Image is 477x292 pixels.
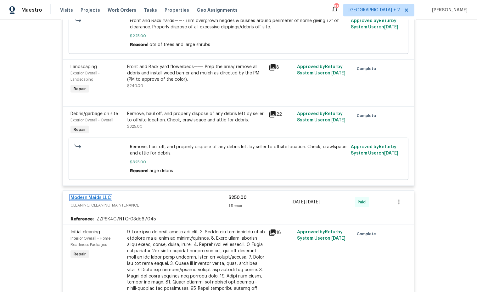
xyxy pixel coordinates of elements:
span: Front and Back Yards——- Trim overgrown hegdes & bushes around perimeter of home giving 12" of cle... [130,18,347,30]
span: Maestro [21,7,42,13]
span: Paid [358,199,368,205]
span: Remove, haul off, and properly dispose of any debris left by seller to offsite location. Check, c... [130,144,347,156]
span: Repair [71,86,88,92]
span: [GEOGRAPHIC_DATA] + 2 [349,7,400,13]
div: 8 [269,64,293,71]
span: $325.00 [127,125,143,128]
span: Complete [357,231,379,237]
span: Initial cleaning [70,230,100,234]
span: [PERSON_NAME] [429,7,468,13]
span: Lots of trees and large shrubs [147,43,210,47]
span: Complete [357,113,379,119]
div: TZZPSK4C7NTQ-03db67045 [63,213,414,225]
span: Large debris [147,169,173,173]
span: [DATE] [292,200,305,204]
span: Geo Assignments [197,7,238,13]
span: Repair [71,126,88,133]
span: [DATE] [384,151,398,155]
span: [DATE] [331,236,345,241]
div: 18 [269,229,293,237]
span: $325.00 [130,159,347,165]
span: Exterior Overall - Landscaping [70,71,100,81]
span: [DATE] [384,25,398,29]
div: Front and Back yard flowerbeds——- Prep the area/ remove all debris and install weed barrier and m... [127,64,265,83]
span: $225.00 [130,33,347,39]
span: Work Orders [108,7,136,13]
span: Approved by Refurby System User on [297,230,345,241]
span: Reason: [130,43,147,47]
span: Exterior Overall - Overall [70,118,113,122]
span: [DATE] [331,71,345,75]
span: Properties [165,7,189,13]
span: $250.00 [228,196,247,200]
span: Reason: [130,169,147,173]
span: Approved by Refurby System User on [297,65,345,75]
b: Reference: [70,216,94,222]
div: 1 Repair [228,203,292,209]
a: Modern Maids LLC [70,196,111,200]
span: Complete [357,66,379,72]
span: Interior Overall - Home Readiness Packages [70,237,110,247]
span: Visits [60,7,73,13]
div: 58 [334,4,339,10]
div: 22 [269,111,293,118]
span: Tasks [144,8,157,12]
span: Approved by Refurby System User on [297,112,345,122]
span: Debris/garbage on site [70,112,118,116]
span: [DATE] [306,200,320,204]
span: Repair [71,251,88,257]
span: CLEANING, CLEANING_MAINTENANCE [70,202,228,208]
span: Approved by Refurby System User on [351,145,398,155]
span: $240.00 [127,84,143,88]
span: Landscaping [70,65,97,69]
span: [DATE] [331,118,345,122]
span: Projects [81,7,100,13]
span: - [292,199,320,205]
div: Remove, haul off, and properly dispose of any debris left by seller to offsite location. Check, c... [127,111,265,123]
